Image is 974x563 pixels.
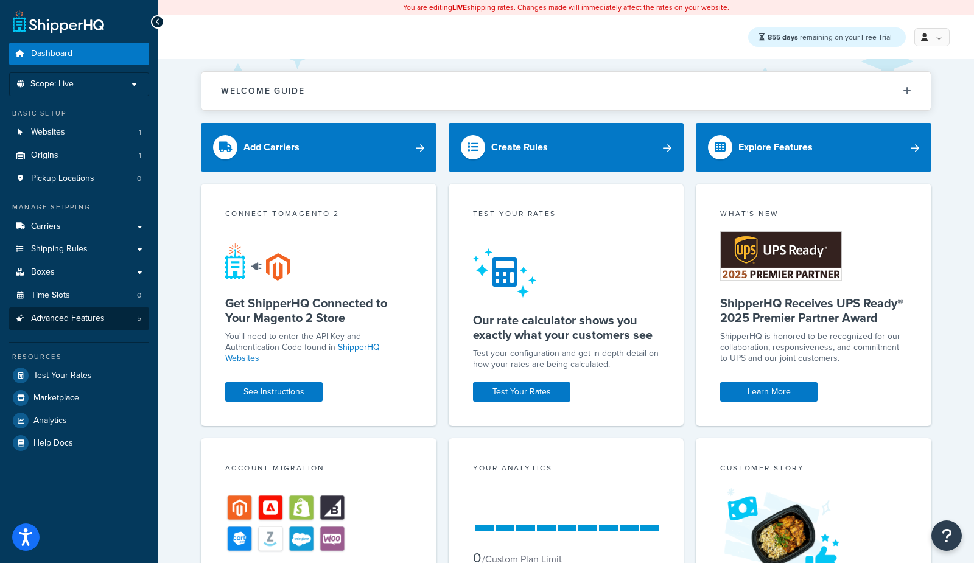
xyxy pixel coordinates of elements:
h5: ShipperHQ Receives UPS Ready® 2025 Premier Partner Award [720,296,907,325]
a: Carriers [9,215,149,238]
li: Advanced Features [9,307,149,330]
span: Pickup Locations [31,173,94,184]
span: 0 [137,173,141,184]
li: Time Slots [9,284,149,307]
a: ShipperHQ Websites [225,341,380,365]
a: Test Your Rates [9,365,149,386]
a: Marketplace [9,387,149,409]
span: 0 [137,290,141,301]
span: Test Your Rates [33,371,92,381]
a: Analytics [9,410,149,432]
h2: Welcome Guide [221,86,305,96]
span: Time Slots [31,290,70,301]
a: Origins1 [9,144,149,167]
span: Websites [31,127,65,138]
div: Explore Features [738,139,813,156]
button: Welcome Guide [201,72,931,110]
a: Dashboard [9,43,149,65]
span: 1 [139,150,141,161]
h5: Get ShipperHQ Connected to Your Magento 2 Store [225,296,412,325]
p: ShipperHQ is honored to be recognized for our collaboration, responsiveness, and commitment to UP... [720,331,907,364]
div: Add Carriers [243,139,300,156]
span: 1 [139,127,141,138]
span: Shipping Rules [31,244,88,254]
div: Basic Setup [9,108,149,119]
div: What's New [720,208,907,222]
button: Open Resource Center [931,520,962,551]
a: Shipping Rules [9,238,149,261]
span: 5 [137,313,141,324]
a: Websites1 [9,121,149,144]
div: Test your rates [473,208,660,222]
span: Help Docs [33,438,73,449]
span: Carriers [31,222,61,232]
li: Websites [9,121,149,144]
a: Add Carriers [201,123,436,172]
div: Test your configuration and get in-depth detail on how your rates are being calculated. [473,348,660,370]
a: Learn More [720,382,818,402]
span: Origins [31,150,58,161]
div: Customer Story [720,463,907,477]
a: Pickup Locations0 [9,167,149,190]
span: Scope: Live [30,79,74,89]
a: See Instructions [225,382,323,402]
span: Advanced Features [31,313,105,324]
div: Resources [9,352,149,362]
div: Connect to Magento 2 [225,208,412,222]
a: Time Slots0 [9,284,149,307]
img: connect-shq-magento-24cdf84b.svg [225,243,290,281]
span: Dashboard [31,49,72,59]
div: Manage Shipping [9,202,149,212]
strong: 855 days [768,32,798,43]
a: Advanced Features5 [9,307,149,330]
p: You'll need to enter the API Key and Authentication Code found in [225,331,412,364]
div: Account Migration [225,463,412,477]
span: Marketplace [33,393,79,404]
span: remaining on your Free Trial [768,32,892,43]
li: Origins [9,144,149,167]
h5: Our rate calculator shows you exactly what your customers see [473,313,660,342]
a: Boxes [9,261,149,284]
li: Pickup Locations [9,167,149,190]
span: Analytics [33,416,67,426]
a: Help Docs [9,432,149,454]
div: Your Analytics [473,463,660,477]
div: Create Rules [491,139,548,156]
a: Create Rules [449,123,684,172]
a: Test Your Rates [473,382,570,402]
span: Boxes [31,267,55,278]
a: Explore Features [696,123,931,172]
b: LIVE [452,2,467,13]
